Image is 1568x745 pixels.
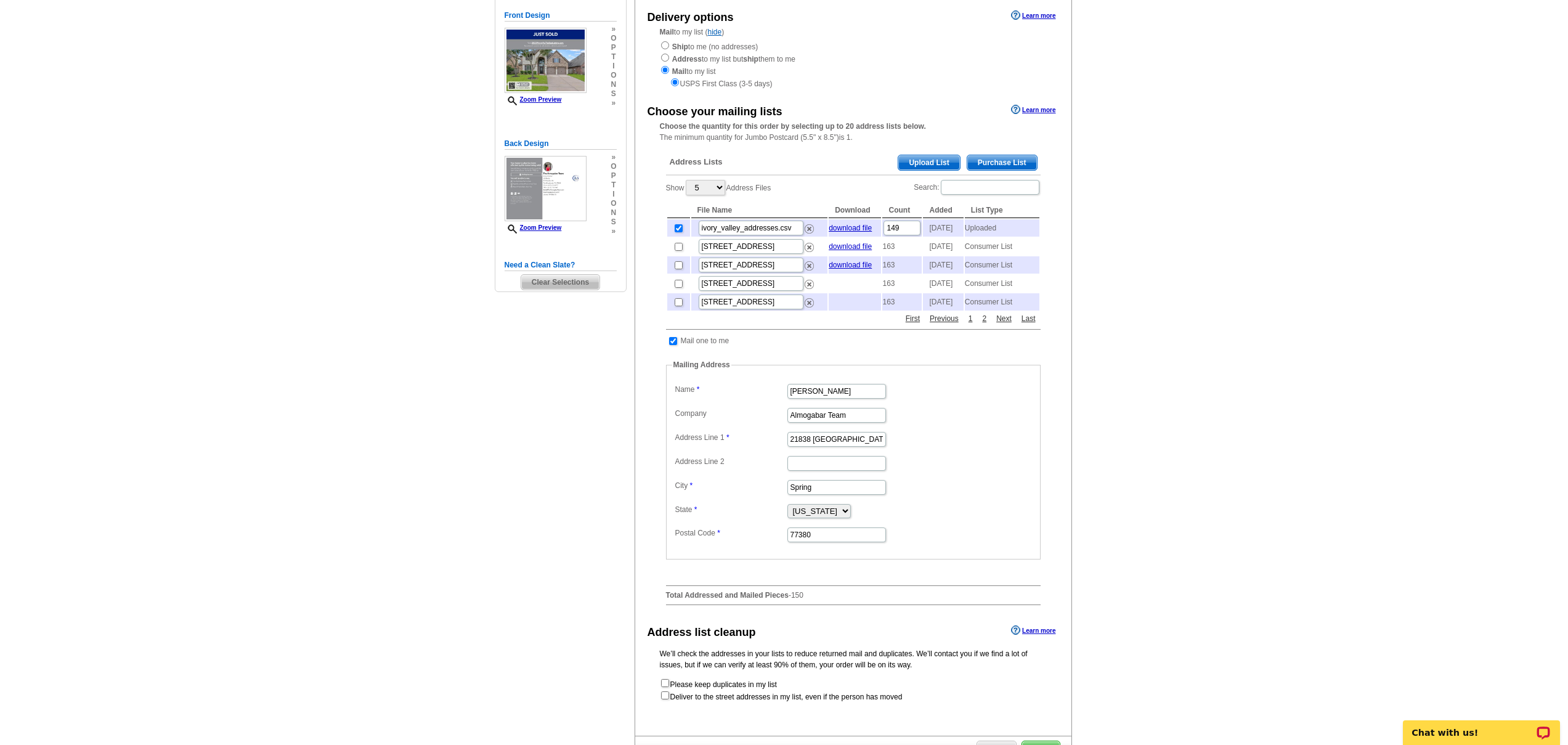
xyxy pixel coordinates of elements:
[505,224,562,231] a: Zoom Preview
[1395,706,1568,745] iframe: LiveChat chat widget
[611,71,616,80] span: o
[829,224,872,232] a: download file
[505,156,587,221] img: small-thumb.jpg
[648,104,782,120] div: Choose your mailing lists
[611,99,616,108] span: »
[675,384,786,395] label: Name
[1011,625,1055,635] a: Learn more
[691,203,828,218] th: File Name
[672,43,688,51] strong: Ship
[829,242,872,251] a: download file
[1018,313,1039,324] a: Last
[805,280,814,289] img: delete.png
[611,89,616,99] span: s
[965,293,1039,311] td: Consumer List
[1011,10,1055,20] a: Learn more
[505,96,562,103] a: Zoom Preview
[660,40,1047,89] div: to me (no addresses) to my list but them to me to my list
[611,208,616,218] span: n
[882,203,922,218] th: Count
[680,335,730,347] td: Mail one to me
[611,62,616,71] span: i
[505,28,587,93] img: small-thumb.jpg
[611,25,616,34] span: »
[805,224,814,234] img: delete.png
[805,298,814,307] img: delete.png
[675,408,786,419] label: Company
[505,259,617,271] h5: Need a Clean Slate?
[927,313,962,324] a: Previous
[993,313,1015,324] a: Next
[903,313,923,324] a: First
[743,55,758,63] strong: ship
[611,218,616,227] span: s
[672,55,702,63] strong: Address
[829,203,881,218] th: Download
[635,26,1071,89] div: to my list ( )
[635,121,1071,143] div: The minimum quantity for Jumbo Postcard (5.5" x 8.5")is 1.
[675,480,786,491] label: City
[648,9,734,26] div: Delivery options
[882,256,922,274] td: 163
[923,293,963,311] td: [DATE]
[670,157,723,168] span: Address Lists
[805,222,814,230] a: Remove this list
[923,203,963,218] th: Added
[882,293,922,311] td: 163
[805,243,814,252] img: delete.png
[660,145,1047,615] div: -
[672,359,731,370] legend: Mailing Address
[675,432,786,443] label: Address Line 1
[611,162,616,171] span: o
[611,199,616,208] span: o
[611,181,616,190] span: t
[805,240,814,249] a: Remove this list
[672,67,686,76] strong: Mail
[805,296,814,304] a: Remove this list
[805,277,814,286] a: Remove this list
[941,180,1039,195] input: Search:
[505,138,617,150] h5: Back Design
[505,10,617,22] h5: Front Design
[611,190,616,199] span: i
[965,203,1039,218] th: List Type
[611,171,616,181] span: p
[611,80,616,89] span: n
[923,275,963,292] td: [DATE]
[965,313,976,324] a: 1
[675,504,786,515] label: State
[708,28,722,36] a: hide
[965,219,1039,237] td: Uploaded
[611,227,616,236] span: »
[648,624,756,641] div: Address list cleanup
[611,153,616,162] span: »
[666,591,789,600] strong: Total Addressed and Mailed Pieces
[675,527,786,539] label: Postal Code
[923,256,963,274] td: [DATE]
[965,275,1039,292] td: Consumer List
[611,43,616,52] span: p
[829,261,872,269] a: download file
[660,648,1047,670] p: We’ll check the addresses in your lists to reduce returned mail and duplicates. We’ll contact you...
[898,155,959,170] span: Upload List
[914,179,1040,196] label: Search:
[965,256,1039,274] td: Consumer List
[521,275,599,290] span: Clear Selections
[805,261,814,271] img: delete.png
[882,275,922,292] td: 163
[805,259,814,267] a: Remove this list
[675,456,786,467] label: Address Line 2
[1011,105,1055,115] a: Learn more
[660,77,1047,89] div: USPS First Class (3-5 days)
[979,313,989,324] a: 2
[923,238,963,255] td: [DATE]
[660,28,674,36] strong: Mail
[882,238,922,255] td: 163
[686,180,725,195] select: ShowAddress Files
[660,122,926,131] strong: Choose the quantity for this order by selecting up to 20 address lists below.
[611,34,616,43] span: o
[967,155,1037,170] span: Purchase List
[611,52,616,62] span: t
